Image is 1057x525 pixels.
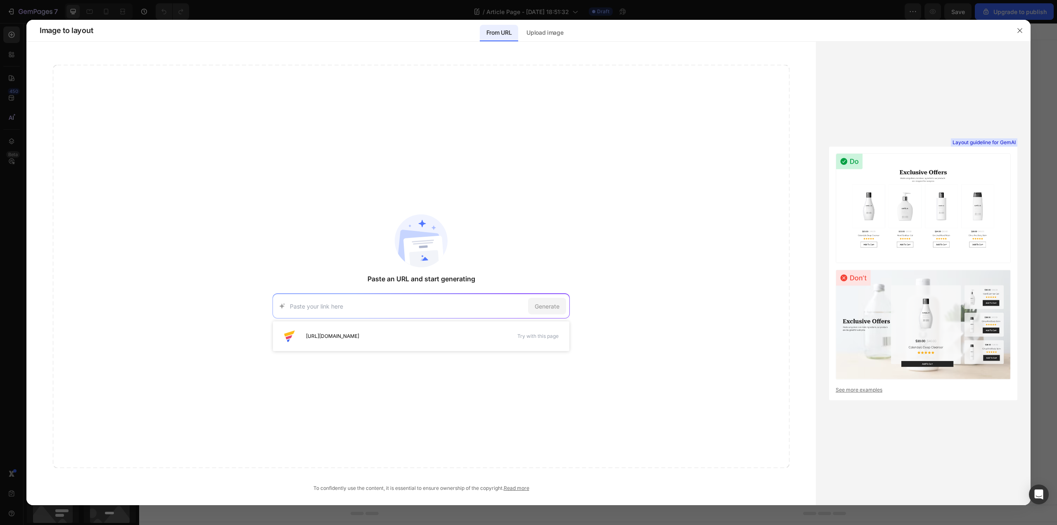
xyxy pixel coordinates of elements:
div: Start with Sections from sidebar [409,253,509,263]
button: Add elements [461,270,519,286]
span: Image to layout [40,26,93,36]
span: Layout guideline for GemAI [953,139,1016,146]
input: Paste your link here [290,302,525,311]
p: Upload image [526,28,563,38]
span: Paste an URL and start generating [367,274,475,284]
a: See more examples [836,386,1011,394]
div: Start with Generating from URL or image [403,316,514,323]
button: Add sections [399,270,456,286]
div: To confidently use the content, it is essential to ensure ownership of the copyright. [53,485,789,492]
span: Generate [535,302,559,311]
span: Try with this page [517,333,559,340]
span: https://seal-commerce-asia.myshopify.com/pages/image-to-layout-demo-page [306,333,359,340]
a: Read more [504,485,529,491]
div: Open Intercom Messenger [1029,485,1049,504]
p: From URL [486,28,512,38]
